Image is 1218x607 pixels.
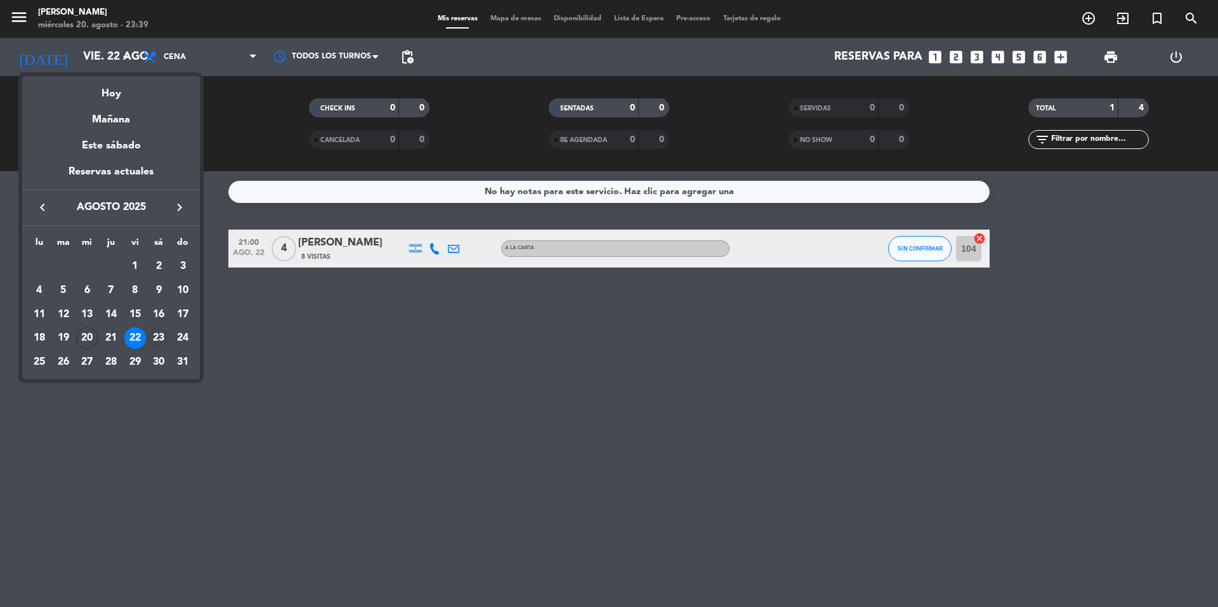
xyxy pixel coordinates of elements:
[75,278,99,303] td: 6 de agosto de 2025
[22,164,200,190] div: Reservas actuales
[171,254,195,278] td: 3 de agosto de 2025
[124,256,146,277] div: 1
[27,303,51,327] td: 11 de agosto de 2025
[53,304,74,325] div: 12
[29,304,50,325] div: 11
[171,350,195,374] td: 31 de agosto de 2025
[168,199,191,216] button: keyboard_arrow_right
[53,351,74,373] div: 26
[29,280,50,301] div: 4
[100,304,122,325] div: 14
[171,303,195,327] td: 17 de agosto de 2025
[123,350,147,374] td: 29 de agosto de 2025
[99,303,123,327] td: 14 de agosto de 2025
[99,326,123,350] td: 21 de agosto de 2025
[172,327,193,349] div: 24
[75,235,99,255] th: miércoles
[75,326,99,350] td: 20 de agosto de 2025
[147,326,171,350] td: 23 de agosto de 2025
[100,327,122,349] div: 21
[148,327,169,349] div: 23
[27,254,123,278] td: AGO.
[123,278,147,303] td: 8 de agosto de 2025
[172,200,187,215] i: keyboard_arrow_right
[51,303,75,327] td: 12 de agosto de 2025
[148,280,169,301] div: 9
[100,280,122,301] div: 7
[123,303,147,327] td: 15 de agosto de 2025
[22,76,200,102] div: Hoy
[172,304,193,325] div: 17
[172,280,193,301] div: 10
[76,280,98,301] div: 6
[22,128,200,164] div: Este sábado
[76,304,98,325] div: 13
[124,304,146,325] div: 15
[147,254,171,278] td: 2 de agosto de 2025
[75,303,99,327] td: 13 de agosto de 2025
[147,278,171,303] td: 9 de agosto de 2025
[22,102,200,128] div: Mañana
[27,235,51,255] th: lunes
[99,350,123,374] td: 28 de agosto de 2025
[171,235,195,255] th: domingo
[172,256,193,277] div: 3
[147,350,171,374] td: 30 de agosto de 2025
[123,326,147,350] td: 22 de agosto de 2025
[31,199,54,216] button: keyboard_arrow_left
[148,256,169,277] div: 2
[27,278,51,303] td: 4 de agosto de 2025
[35,200,50,215] i: keyboard_arrow_left
[148,304,169,325] div: 16
[29,327,50,349] div: 18
[124,280,146,301] div: 8
[124,327,146,349] div: 22
[29,351,50,373] div: 25
[76,327,98,349] div: 20
[123,254,147,278] td: 1 de agosto de 2025
[76,351,98,373] div: 27
[99,235,123,255] th: jueves
[51,278,75,303] td: 5 de agosto de 2025
[147,303,171,327] td: 16 de agosto de 2025
[51,326,75,350] td: 19 de agosto de 2025
[172,351,193,373] div: 31
[124,351,146,373] div: 29
[53,280,74,301] div: 5
[54,199,168,216] span: agosto 2025
[51,350,75,374] td: 26 de agosto de 2025
[27,326,51,350] td: 18 de agosto de 2025
[100,351,122,373] div: 28
[27,350,51,374] td: 25 de agosto de 2025
[99,278,123,303] td: 7 de agosto de 2025
[75,350,99,374] td: 27 de agosto de 2025
[53,327,74,349] div: 19
[148,351,169,373] div: 30
[123,235,147,255] th: viernes
[171,278,195,303] td: 10 de agosto de 2025
[147,235,171,255] th: sábado
[171,326,195,350] td: 24 de agosto de 2025
[51,235,75,255] th: martes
